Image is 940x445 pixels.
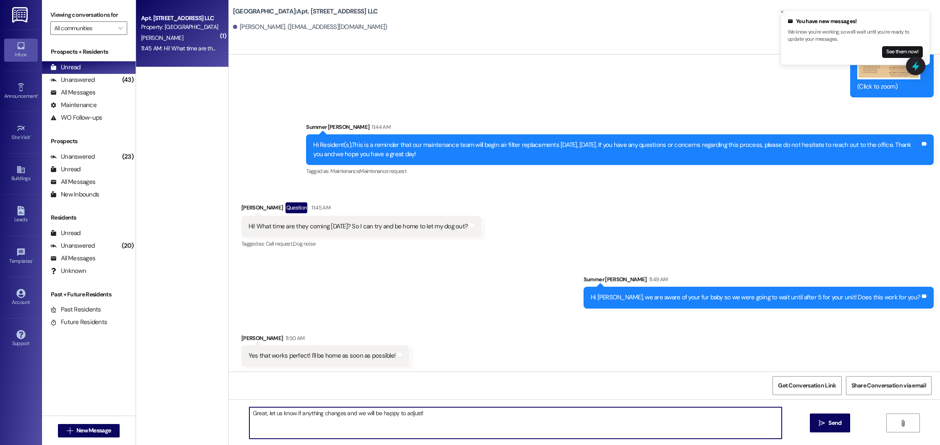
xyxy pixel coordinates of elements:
div: Unanswered [50,241,95,250]
div: Unknown [50,267,86,275]
div: New Inbounds [50,190,99,199]
span: Maintenance , [330,168,359,175]
div: WO Follow-ups [50,113,102,122]
div: Prospects [42,137,136,146]
span: Send [828,419,841,427]
span: New Message [76,426,111,435]
div: All Messages [50,254,95,263]
div: Unanswered [50,152,95,161]
div: Unread [50,63,81,72]
a: Buildings [4,162,38,185]
div: Summer [PERSON_NAME] [584,275,934,287]
div: All Messages [50,88,95,97]
span: • [32,257,34,263]
div: Tagged as: [306,165,934,177]
b: [GEOGRAPHIC_DATA]: Apt. [STREET_ADDRESS] LLC [233,7,378,16]
i:  [118,25,123,31]
span: [PERSON_NAME] [141,34,183,42]
div: [PERSON_NAME] [241,202,481,216]
div: Unread [50,165,81,174]
div: Prospects + Residents [42,47,136,56]
span: Maintenance request [359,168,406,175]
button: New Message [58,424,120,437]
div: 11:45 AM [309,203,330,212]
button: See them now! [882,46,923,58]
button: Close toast [778,8,786,16]
span: Call request , [266,240,293,247]
div: You have new messages! [788,17,923,26]
div: Past Residents [50,305,101,314]
div: Property: [GEOGRAPHIC_DATA] [141,23,219,31]
span: Get Conversation Link [778,381,836,390]
div: [PERSON_NAME] [241,334,409,346]
i:  [819,420,825,427]
div: (Click to zoom) [857,82,920,91]
a: Leads [4,204,38,226]
span: • [37,92,39,98]
div: (20) [120,239,136,252]
div: Tagged as: [241,238,481,250]
span: • [30,133,31,139]
div: 11:45 AM: Hi! What time are they coming [DATE]? So I can try and be home to let my dog out? [141,44,366,52]
div: Apt. [STREET_ADDRESS] LLC [141,14,219,23]
div: Hi [PERSON_NAME], we are aware of your fur baby so we were going to wait until after 5 for your u... [591,293,920,302]
div: Unread [50,229,81,238]
img: ResiDesk Logo [12,7,29,23]
div: Unanswered [50,76,95,84]
label: Viewing conversations for [50,8,127,21]
div: 11:49 AM [647,275,668,284]
div: (43) [120,73,136,86]
a: Site Visit • [4,121,38,144]
div: Yes that works perfect! I'll be home as soon as possible! [249,351,395,360]
i:  [900,420,906,427]
div: All Messages [50,178,95,186]
p: We know you're working, so we'll wait until you're ready to update your messages. [788,29,923,43]
input: All communities [54,21,114,35]
button: Send [810,414,851,432]
a: Account [4,286,38,309]
div: Residents [42,213,136,222]
div: Hi Resident(s),This is a reminder that our maintenance team will begin air filter replacements [D... [313,141,920,159]
a: Support [4,327,38,350]
a: Inbox [4,39,38,61]
div: 11:44 AM [369,123,390,131]
div: Future Residents [50,318,107,327]
div: 11:50 AM [283,334,305,343]
i:  [67,427,73,434]
div: (23) [120,150,136,163]
div: Question [285,202,308,213]
textarea: Great, let us know if anything changes and we will be happy to adjust [249,407,782,439]
div: Maintenance [50,101,97,110]
span: Dog noise [293,240,315,247]
button: Get Conversation Link [772,376,841,395]
div: Summer [PERSON_NAME] [306,123,934,134]
div: Hi! What time are they coming [DATE]? So I can try and be home to let my dog out? [249,222,468,231]
button: Share Conversation via email [846,376,932,395]
div: [PERSON_NAME]. ([EMAIL_ADDRESS][DOMAIN_NAME]) [233,23,388,31]
div: Past + Future Residents [42,290,136,299]
a: Templates • [4,245,38,268]
span: Share Conversation via email [851,381,926,390]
